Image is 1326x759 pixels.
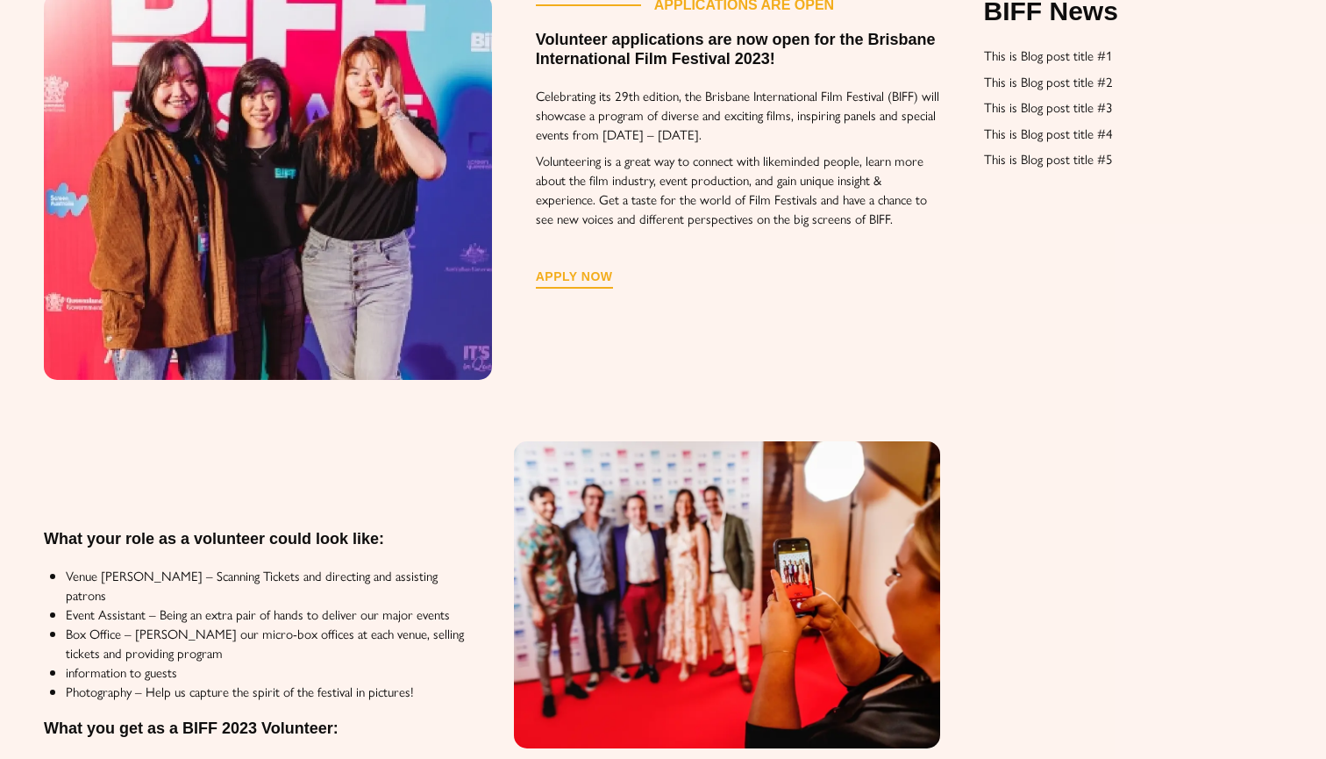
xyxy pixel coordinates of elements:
p: This is Blog post title #2 [984,72,1283,91]
p: Celebrating its 29th edition, the Brisbane International Film Festival (BIFF) will showcase a pro... [536,86,940,144]
p: This is Blog post title #5 [984,149,1283,168]
a: Apply now [536,270,613,289]
li: Photography – Help us capture the spirit of the festival in pictures! [66,682,470,701]
p: Volunteering is a great way to connect with likeminded people, learn more about the film industry... [536,151,940,228]
li: Box Office – [PERSON_NAME] our micro-box offices at each venue, selling tickets and providing pro... [66,624,470,662]
p: This is Blog post title #4 [984,124,1283,143]
li: information to guests [66,662,470,682]
p: This is Blog post title #1 [984,46,1283,65]
p: This is Blog post title #3 [984,97,1283,117]
h5: Volunteer applications are now open for the Brisbane International Film Festival 2023! [536,30,940,68]
h5: What your role as a volunteer could look like: [44,529,470,548]
h5: What you get as a BIFF 2023 Volunteer: [44,719,470,738]
li: Event Assistant – Being an extra pair of hands to deliver our major events [66,605,470,624]
span: Apply now [536,270,613,283]
li: Venue [PERSON_NAME] – Scanning Tickets and directing and assisting patrons [66,566,470,605]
